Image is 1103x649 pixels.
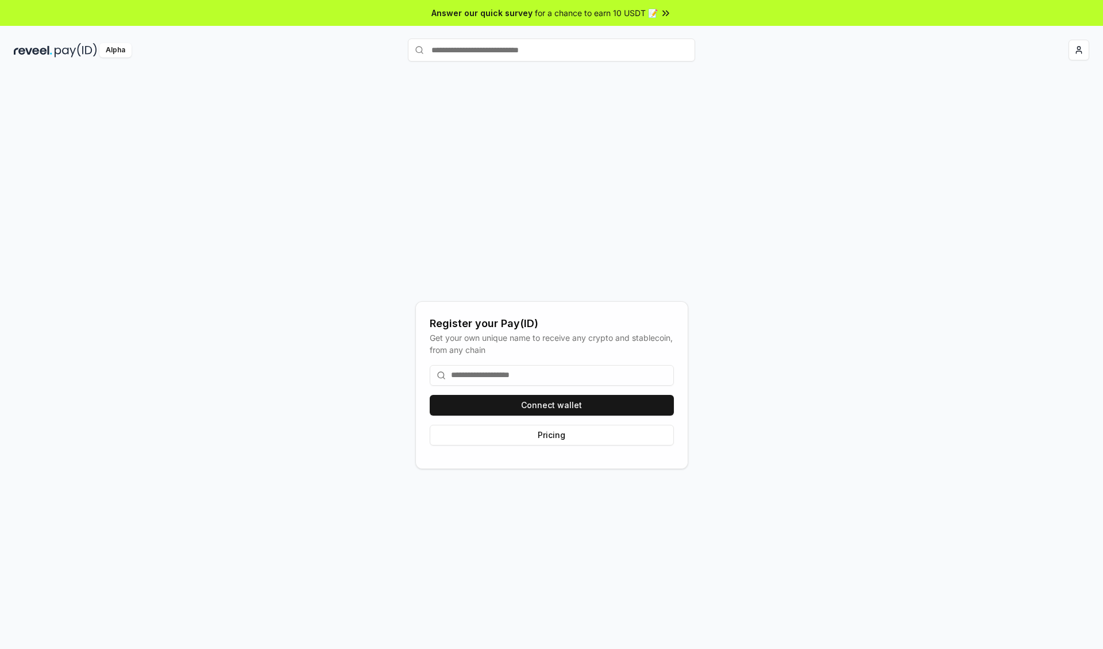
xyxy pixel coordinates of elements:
img: reveel_dark [14,43,52,57]
span: Answer our quick survey [431,7,533,19]
button: Connect wallet [430,395,674,416]
button: Pricing [430,425,674,446]
div: Register your Pay(ID) [430,316,674,332]
span: for a chance to earn 10 USDT 📝 [535,7,658,19]
img: pay_id [55,43,97,57]
div: Get your own unique name to receive any crypto and stablecoin, from any chain [430,332,674,356]
div: Alpha [99,43,132,57]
